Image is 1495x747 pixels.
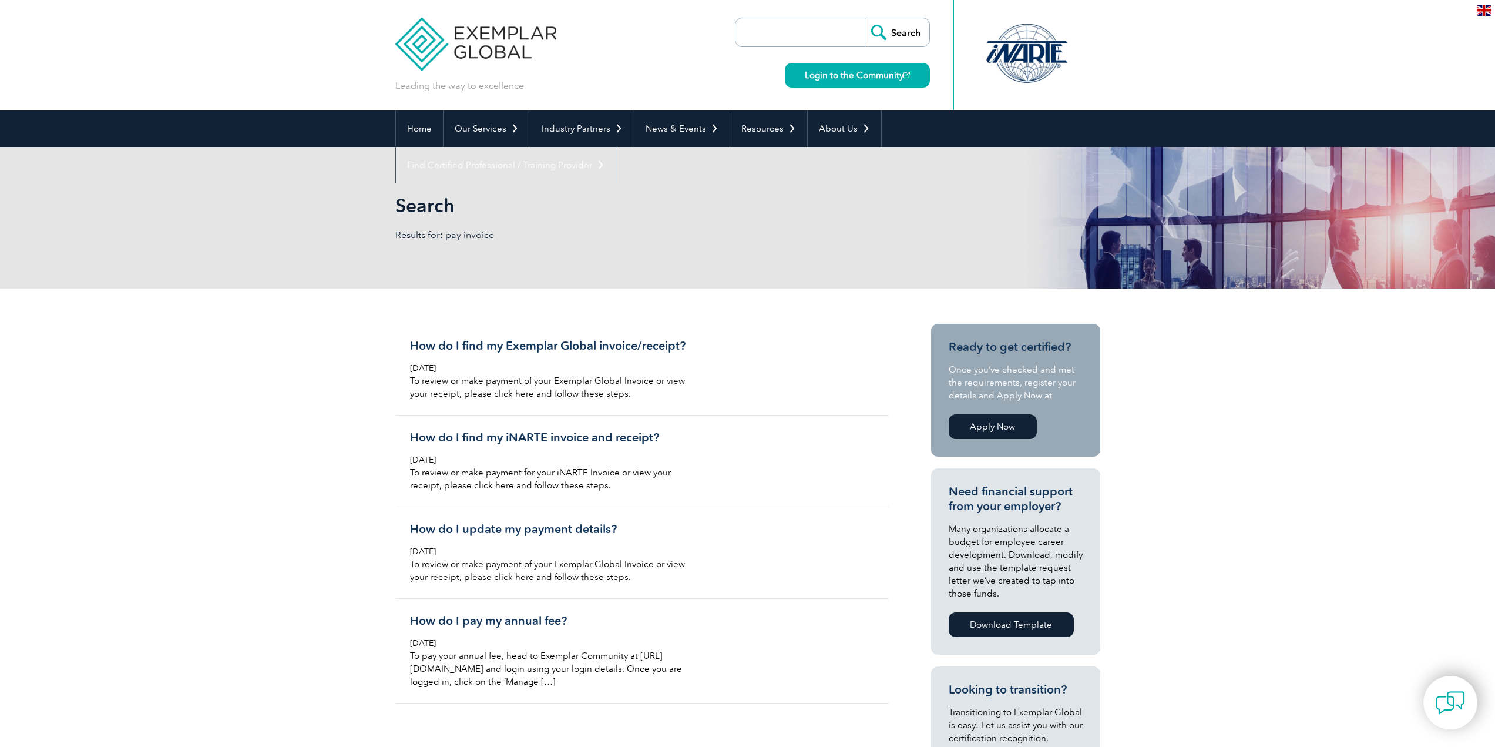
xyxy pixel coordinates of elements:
p: To review or make payment of your Exemplar Global Invoice or view your receipt, please click here... [410,558,688,584]
span: [DATE] [410,363,436,373]
h1: Search [395,194,846,217]
input: Search [865,18,929,46]
img: open_square.png [903,72,910,78]
a: Industry Partners [530,110,634,147]
a: News & Events [634,110,730,147]
span: [DATE] [410,547,436,557]
h3: Looking to transition? [949,682,1083,697]
p: Leading the way to excellence [395,79,524,92]
a: Find Certified Professional / Training Provider [396,147,616,183]
p: To pay your annual fee, head to Exemplar Community at [URL][DOMAIN_NAME] and login using your log... [410,649,688,688]
a: How do I find my iNARTE invoice and receipt? [DATE] To review or make payment for your iNARTE Inv... [395,416,889,507]
h3: How do I find my Exemplar Global invoice/receipt? [410,339,688,353]
p: Once you’ve checked and met the requirements, register your details and Apply Now at [949,363,1083,402]
img: en [1477,5,1491,16]
h3: Need financial support from your employer? [949,484,1083,514]
a: Download Template [949,612,1074,637]
a: Login to the Community [785,63,930,88]
img: contact-chat.png [1436,688,1465,718]
h3: How do I update my payment details? [410,522,688,537]
a: How do I update my payment details? [DATE] To review or make payment of your Exemplar Global Invo... [395,507,889,599]
a: How do I pay my annual fee? [DATE] To pay your annual fee, head to Exemplar Community at [URL][DO... [395,599,889,704]
p: Many organizations allocate a budget for employee career development. Download, modify and use th... [949,522,1083,600]
span: [DATE] [410,455,436,465]
p: To review or make payment of your Exemplar Global Invoice or view your receipt, please click here... [410,374,688,400]
a: Resources [730,110,807,147]
h3: Ready to get certified? [949,340,1083,354]
span: [DATE] [410,638,436,648]
p: Results for: pay invoice [395,229,748,242]
a: How do I find my Exemplar Global invoice/receipt? [DATE] To review or make payment of your Exempl... [395,324,889,416]
p: To review or make payment for your iNARTE Invoice or view your receipt, please click here and fol... [410,466,688,492]
a: Home [396,110,443,147]
a: About Us [808,110,881,147]
a: Our Services [444,110,530,147]
h3: How do I pay my annual fee? [410,614,688,628]
h3: How do I find my iNARTE invoice and receipt? [410,430,688,445]
a: Apply Now [949,414,1037,439]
